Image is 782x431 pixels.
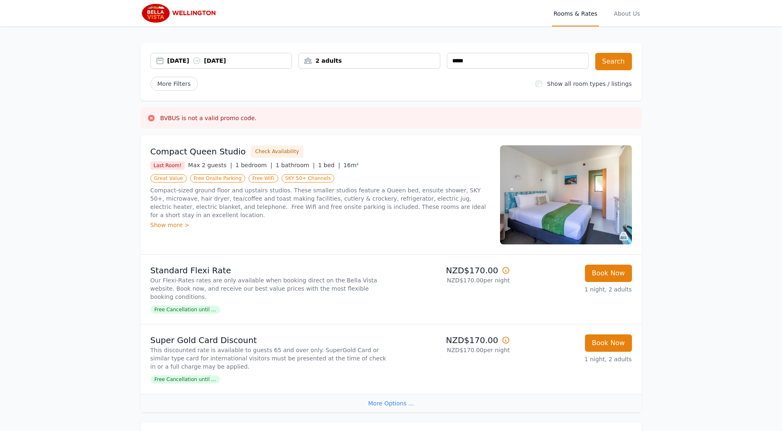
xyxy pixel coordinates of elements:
[141,394,642,412] div: More Options ...
[517,355,632,363] p: 1 night, 2 adults
[282,174,335,182] span: SKY 50+ Channels
[150,276,388,301] p: Our Flexi-Rates rates are only available when booking direct on the Bella Vista website. Book now...
[235,162,272,168] span: 1 bedroom |
[517,285,632,294] p: 1 night, 2 adults
[276,162,315,168] span: 1 bathroom |
[251,145,303,158] button: Check Availability
[150,174,187,182] span: Great Value
[150,346,388,371] p: This discounted rate is available to guests 65 and over only. SuperGold Card or similar type card...
[141,3,220,23] img: Bella Vista Wellington
[595,53,632,70] button: Search
[150,146,246,157] h3: Compact Queen Studio
[299,57,440,65] div: 2 adults
[150,265,388,276] p: Standard Flexi Rate
[318,162,340,168] span: 1 bed |
[150,305,220,314] span: Free Cancellation until ...
[585,334,632,352] button: Book Now
[585,265,632,282] button: Book Now
[150,186,490,219] p: Compact-sized ground floor and upstairs studios. These smaller studios feature a Queen bed, ensui...
[188,162,232,168] span: Max 2 guests |
[190,174,245,182] span: Free Onsite Parking
[167,57,292,65] div: [DATE] [DATE]
[150,77,198,91] span: More Filters
[150,161,185,170] span: Last Room!
[395,276,510,284] p: NZD$170.00 per night
[160,114,257,122] h3: BVBUS is not a valid promo code.
[395,346,510,354] p: NZD$170.00 per night
[343,162,359,168] span: 16m²
[395,334,510,346] p: NZD$170.00
[150,375,220,384] span: Free Cancellation until ...
[547,81,632,87] label: Show all room types / listings
[150,221,490,229] div: Show more >
[249,174,278,182] span: Free WiFi
[150,334,388,346] p: Super Gold Card Discount
[395,265,510,276] p: NZD$170.00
